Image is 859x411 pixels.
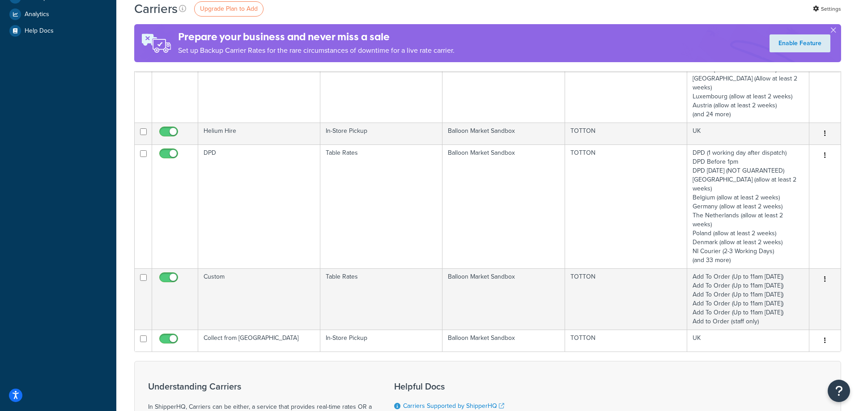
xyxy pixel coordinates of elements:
td: Add To Order (Up to 11am [DATE]) Add To Order (Up to 11am [DATE]) Add To Order (Up to 11am [DATE]... [687,268,809,330]
td: Balloon Market Sandbox [442,268,565,330]
h4: Prepare your business and never miss a sale [178,30,455,44]
td: Custom [198,268,320,330]
a: Enable Feature [770,34,830,52]
td: Balloon Market Sandbox [442,144,565,268]
button: Open Resource Center [828,380,850,402]
td: TOTTON [565,123,687,144]
td: In-Store Pickup [320,123,442,144]
td: Collect from [GEOGRAPHIC_DATA] [198,330,320,352]
img: ad-rules-rateshop-fe6ec290ccb7230408bd80ed9643f0289d75e0ffd9eb532fc0e269fcd187b520.png [134,24,178,62]
td: UK [687,330,809,352]
td: UK [687,123,809,144]
a: Upgrade Plan to Add [194,1,264,17]
a: Help Docs [7,23,110,39]
a: Settings [813,3,841,15]
h3: Understanding Carriers [148,381,372,391]
td: Balloon Market Sandbox [442,123,565,144]
td: TOTTON [565,144,687,268]
td: Balloon Market Sandbox [442,330,565,352]
a: Carriers Supported by ShipperHQ [403,401,504,411]
td: In-Store Pickup [320,330,442,352]
span: Upgrade Plan to Add [200,4,258,13]
a: Analytics [7,6,110,22]
span: Analytics [25,11,49,18]
span: Help Docs [25,27,54,35]
td: DPD (1 working day after dispatch) DPD Before 1pm DPD [DATE] (NOT GUARANTEED) [GEOGRAPHIC_DATA] (... [687,144,809,268]
td: Table Rates [320,268,442,330]
h3: Helpful Docs [394,381,511,391]
p: Set up Backup Carrier Rates for the rare circumstances of downtime for a live rate carrier. [178,44,455,57]
td: TOTTON [565,268,687,330]
td: Table Rates [320,144,442,268]
td: TOTTON [565,330,687,352]
td: DPD [198,144,320,268]
td: Helium Hire [198,123,320,144]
